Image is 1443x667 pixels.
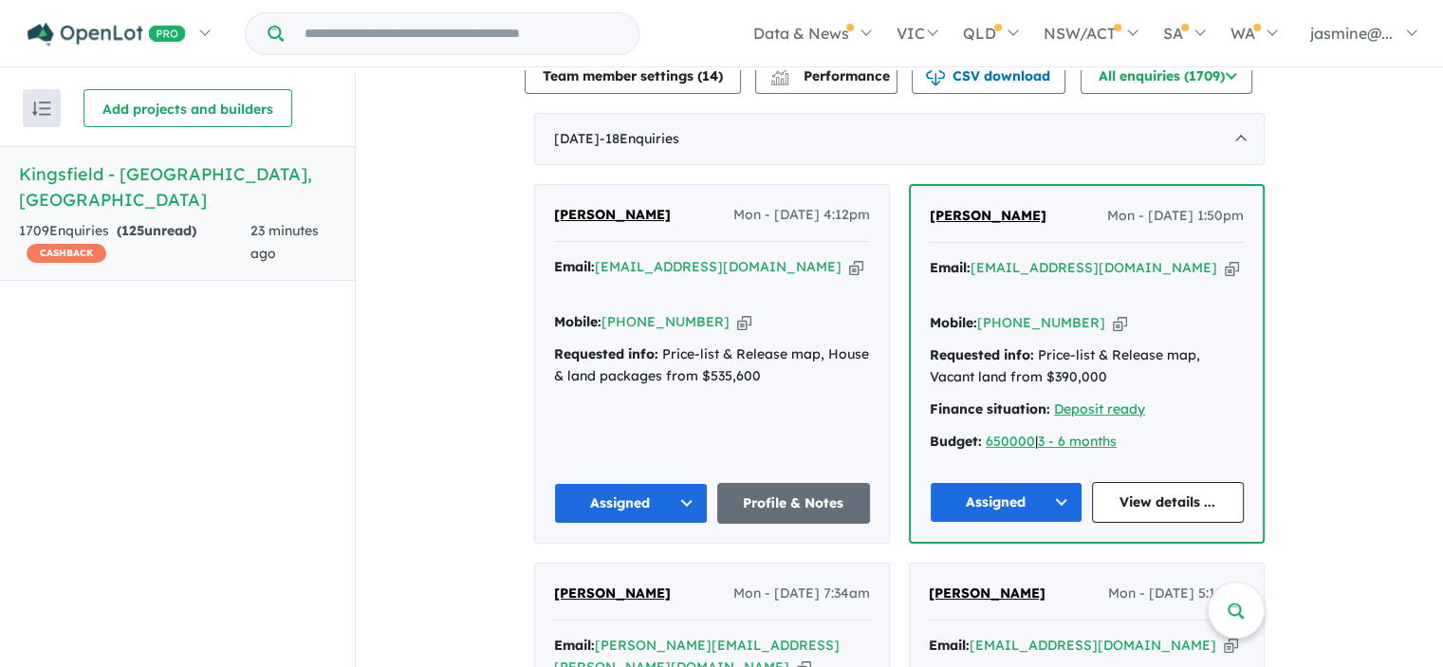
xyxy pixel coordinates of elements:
[1092,482,1245,523] a: View details ...
[554,204,671,227] a: [PERSON_NAME]
[930,431,1244,454] div: |
[83,89,292,127] button: Add projects and builders
[737,312,751,332] button: Copy
[930,207,1046,224] span: [PERSON_NAME]
[601,313,730,330] a: [PHONE_NUMBER]
[733,583,870,605] span: Mon - [DATE] 7:34am
[117,222,196,239] strong: ( unread)
[770,73,789,85] img: bar-chart.svg
[929,637,970,654] strong: Email:
[930,314,977,331] strong: Mobile:
[554,313,601,330] strong: Mobile:
[554,343,870,389] div: Price-list & Release map, House & land packages from $535,600
[1054,400,1145,417] a: Deposit ready
[19,220,250,266] div: 1709 Enquir ies
[1113,313,1127,333] button: Copy
[1038,433,1117,450] a: 3 - 6 months
[929,584,1045,602] span: [PERSON_NAME]
[1107,205,1244,228] span: Mon - [DATE] 1:50pm
[930,346,1034,363] strong: Requested info:
[977,314,1105,331] a: [PHONE_NUMBER]
[986,433,1035,450] a: 650000
[971,259,1217,276] a: [EMAIL_ADDRESS][DOMAIN_NAME]
[554,258,595,275] strong: Email:
[773,67,890,84] span: Performance
[534,113,1265,166] div: [DATE]
[554,206,671,223] span: [PERSON_NAME]
[1108,583,1245,605] span: Mon - [DATE] 5:10am
[970,637,1216,654] a: [EMAIL_ADDRESS][DOMAIN_NAME]
[717,483,871,524] a: Profile & Notes
[554,637,595,654] strong: Email:
[600,130,679,147] span: - 18 Enquir ies
[1310,24,1393,43] span: jasmine@...
[1225,258,1239,278] button: Copy
[27,244,106,263] span: CASHBACK
[525,56,741,94] button: Team member settings (14)
[1081,56,1252,94] button: All enquiries (1709)
[930,433,982,450] strong: Budget:
[554,345,658,362] strong: Requested info:
[930,482,1082,523] button: Assigned
[733,204,870,227] span: Mon - [DATE] 4:12pm
[702,67,718,84] span: 14
[930,205,1046,228] a: [PERSON_NAME]
[19,161,336,213] h5: Kingsfield - [GEOGRAPHIC_DATA] , [GEOGRAPHIC_DATA]
[121,222,144,239] span: 125
[929,583,1045,605] a: [PERSON_NAME]
[912,56,1065,94] button: CSV download
[595,258,842,275] a: [EMAIL_ADDRESS][DOMAIN_NAME]
[554,483,708,524] button: Assigned
[32,102,51,116] img: sort.svg
[930,259,971,276] strong: Email:
[849,257,863,277] button: Copy
[554,583,671,605] a: [PERSON_NAME]
[554,584,671,602] span: [PERSON_NAME]
[1224,636,1238,656] button: Copy
[250,222,319,262] span: 23 minutes ago
[930,344,1244,390] div: Price-list & Release map, Vacant land from $390,000
[755,56,897,94] button: Performance
[926,67,945,86] img: download icon
[930,400,1050,417] strong: Finance situation:
[287,13,635,54] input: Try estate name, suburb, builder or developer
[28,23,186,46] img: Openlot PRO Logo White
